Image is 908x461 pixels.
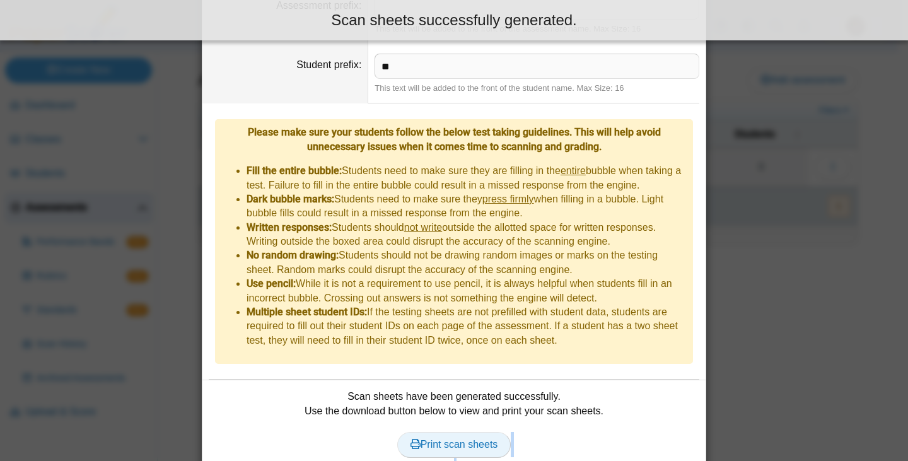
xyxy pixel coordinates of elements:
b: Written responses: [247,221,332,233]
div: Scan sheets successfully generated. [9,9,899,31]
b: Multiple sheet student IDs: [247,306,367,318]
li: If the testing sheets are not prefilled with student data, students are required to fill out thei... [247,305,687,347]
b: Please make sure your students follow the below test taking guidelines. This will help avoid unne... [248,126,661,152]
b: Use pencil: [247,277,296,289]
u: press firmly [482,194,534,204]
li: Students should not be drawing random images or marks on the testing sheet. Random marks could di... [247,248,687,277]
li: Students should outside the allotted space for written responses. Writing outside the boxed area ... [247,221,687,249]
div: This text will be added to the front of the student name. Max Size: 16 [375,83,699,94]
li: While it is not a requirement to use pencil, it is always helpful when students fill in an incorr... [247,277,687,305]
b: Fill the entire bubble: [247,165,342,177]
span: Print scan sheets [410,439,498,450]
b: Dark bubble marks: [247,193,334,205]
b: No random drawing: [247,249,339,261]
li: Students need to make sure they are filling in the bubble when taking a test. Failure to fill in ... [247,164,687,192]
li: Students need to make sure they when filling in a bubble. Light bubble fills could result in a mi... [247,192,687,221]
u: entire [561,165,586,176]
a: Print scan sheets [397,432,511,457]
label: Student prefix [296,59,361,70]
u: not write [404,222,442,233]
